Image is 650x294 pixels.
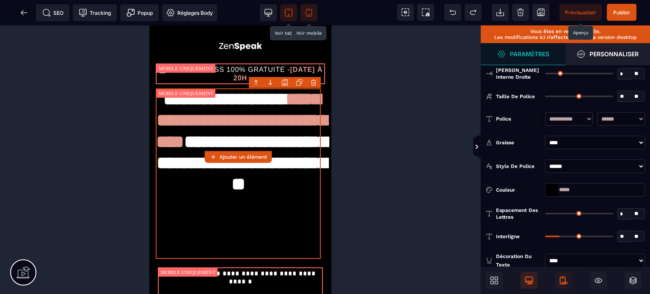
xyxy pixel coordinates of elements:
span: Popup [127,8,153,17]
div: Graisse [496,138,541,147]
span: Afficher le desktop [521,272,537,289]
strong: Paramètres [510,51,549,57]
div: Style de police [496,162,541,170]
button: Ajouter un élément [205,151,272,163]
text: 🖥️ MASTERCLASS 100% GRATUITE - [6,38,176,58]
span: Retour [16,4,33,21]
span: Voir bureau [260,4,277,21]
div: Décoration du texte [496,252,541,269]
span: Importer [492,4,509,21]
span: Code de suivi [73,4,117,21]
span: Ouvrir les blocs [486,272,503,289]
span: Masquer le bloc [590,272,607,289]
span: Ouvrir le gestionnaire de styles [565,43,650,65]
p: Les modifications ici n’affecteront pas la version desktop [485,34,646,40]
span: Favicon [162,4,217,21]
strong: Personnaliser [589,51,639,57]
div: Couleur [496,186,541,194]
span: Voir tablette [280,4,297,21]
span: Afficher les vues [481,135,489,160]
span: Rétablir [465,4,482,21]
span: Nettoyage [512,4,529,21]
span: [PERSON_NAME] interne droite [496,67,541,80]
span: SEO [42,8,63,17]
span: Défaire [444,4,461,21]
strong: Ajouter un élément [220,154,267,160]
span: Métadata SEO [36,4,69,21]
div: Police [496,115,541,123]
span: Voir mobile [300,4,317,21]
span: Taille de police [496,93,535,100]
span: Tracking [79,8,111,17]
span: Ouvrir les calques [625,272,642,289]
span: Aperçu [559,4,602,21]
span: Enregistrer le contenu [607,4,636,21]
span: Capture d'écran [417,4,434,21]
b: [DATE] À 20H [84,41,176,56]
span: Publier [613,9,630,16]
span: Afficher le mobile [555,272,572,289]
span: Prévisualiser [565,9,596,16]
span: Espacement des lettres [496,207,541,220]
p: Vous êtes en version mobile. [485,28,646,34]
span: Voir les composants [397,4,414,21]
span: Réglages Body [166,8,213,17]
span: Enregistrer [532,4,549,21]
span: Ouvrir le gestionnaire de styles [481,43,565,65]
span: Créer une alerte modale [120,4,159,21]
img: adf03937b17c6f48210a28371234eee9_logo_zenspeak.png [63,13,119,30]
span: Interligne [496,233,520,240]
